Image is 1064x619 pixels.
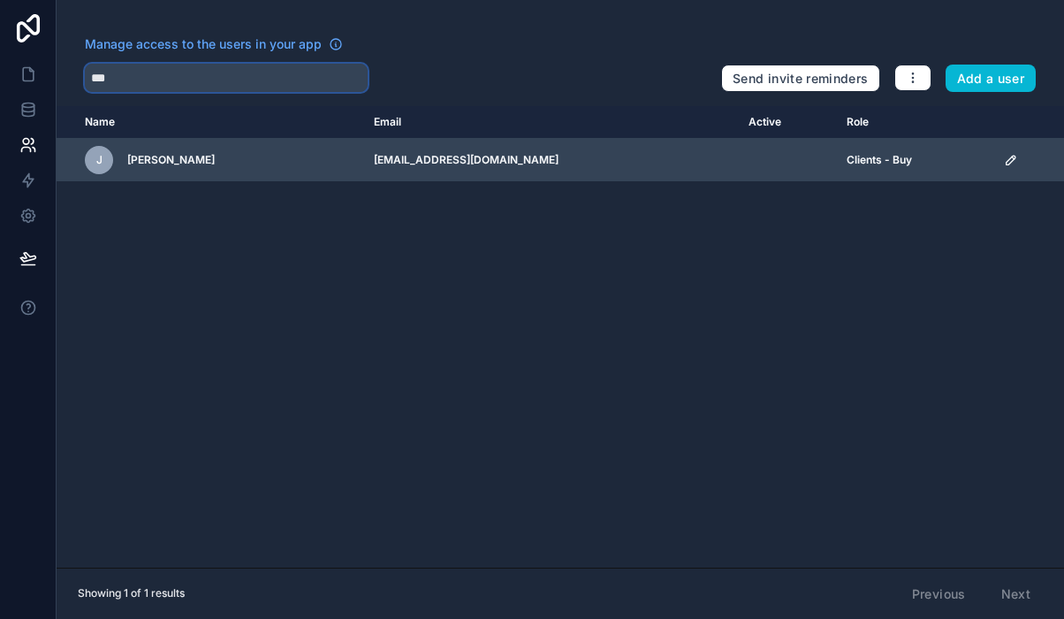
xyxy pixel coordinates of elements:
[836,106,993,139] th: Role
[57,106,363,139] th: Name
[738,106,836,139] th: Active
[363,139,738,182] td: [EMAIL_ADDRESS][DOMAIN_NAME]
[946,65,1037,93] button: Add a user
[96,153,103,167] span: J
[57,106,1064,568] div: scrollable content
[78,586,185,600] span: Showing 1 of 1 results
[85,35,322,53] span: Manage access to the users in your app
[127,153,215,167] span: [PERSON_NAME]
[363,106,738,139] th: Email
[721,65,879,93] button: Send invite reminders
[847,153,912,167] span: Clients - Buy
[85,35,343,53] a: Manage access to the users in your app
